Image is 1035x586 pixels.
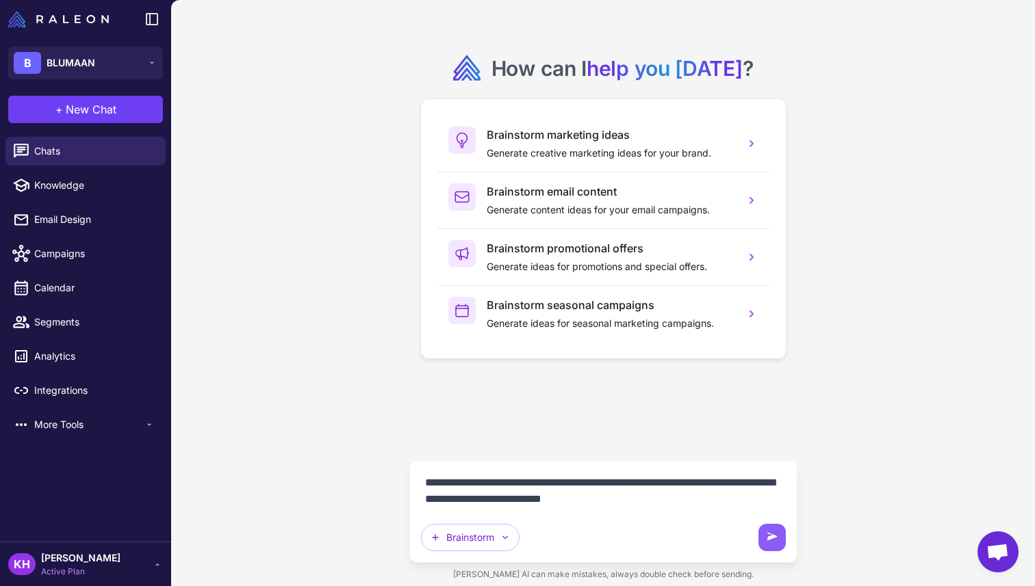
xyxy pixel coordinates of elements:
[34,417,144,432] span: More Tools
[47,55,95,70] span: BLUMAAN
[34,144,155,159] span: Chats
[587,56,743,81] span: help you [DATE]
[487,316,734,331] p: Generate ideas for seasonal marketing campaigns.
[34,178,155,193] span: Knowledge
[34,383,155,398] span: Integrations
[8,96,163,123] button: +New Chat
[409,563,797,586] div: [PERSON_NAME] AI can make mistakes, always double check before sending.
[977,531,1019,572] a: Open chat
[14,52,41,74] div: B
[5,308,166,336] a: Segments
[41,565,120,578] span: Active Plan
[5,342,166,371] a: Analytics
[34,349,155,364] span: Analytics
[8,46,163,79] button: BBLUMAAN
[421,524,520,551] button: Brainstorm
[491,55,754,82] h2: How can I ?
[34,246,155,261] span: Campaigns
[5,376,166,405] a: Integrations
[487,126,734,143] h3: Brainstorm marketing ideas
[5,171,166,200] a: Knowledge
[5,239,166,268] a: Campaigns
[487,259,734,274] p: Generate ideas for promotions and special offers.
[34,280,155,295] span: Calendar
[487,183,734,200] h3: Brainstorm email content
[487,202,734,217] p: Generate content ideas for your email campaigns.
[55,101,63,118] span: +
[5,137,166,165] a: Chats
[487,146,734,161] p: Generate creative marketing ideas for your brand.
[5,205,166,234] a: Email Design
[487,297,734,313] h3: Brainstorm seasonal campaigns
[41,550,120,565] span: [PERSON_NAME]
[487,240,734,256] h3: Brainstorm promotional offers
[8,553,36,575] div: KH
[66,101,116,118] span: New Chat
[34,212,155,227] span: Email Design
[8,11,109,27] img: Raleon Logo
[34,315,155,330] span: Segments
[5,274,166,302] a: Calendar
